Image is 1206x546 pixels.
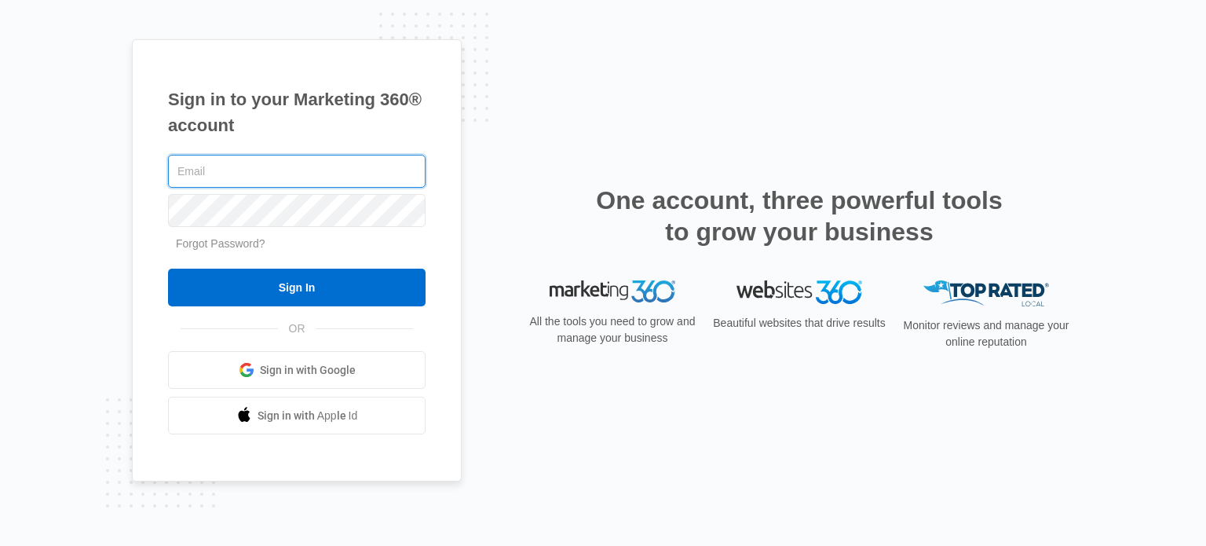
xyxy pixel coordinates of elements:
span: Sign in with Apple Id [258,408,358,424]
p: Beautiful websites that drive results [711,315,887,332]
a: Sign in with Apple Id [168,397,426,434]
h2: One account, three powerful tools to grow your business [591,185,1007,247]
a: Sign in with Google [168,351,426,389]
a: Forgot Password? [176,237,265,250]
img: Marketing 360 [550,280,675,302]
span: OR [278,321,316,337]
p: All the tools you need to grow and manage your business [524,313,700,346]
input: Email [168,155,426,188]
input: Sign In [168,269,426,306]
img: Top Rated Local [923,280,1049,306]
h1: Sign in to your Marketing 360® account [168,86,426,138]
img: Websites 360 [736,280,862,303]
span: Sign in with Google [260,362,356,379]
p: Monitor reviews and manage your online reputation [898,317,1074,350]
